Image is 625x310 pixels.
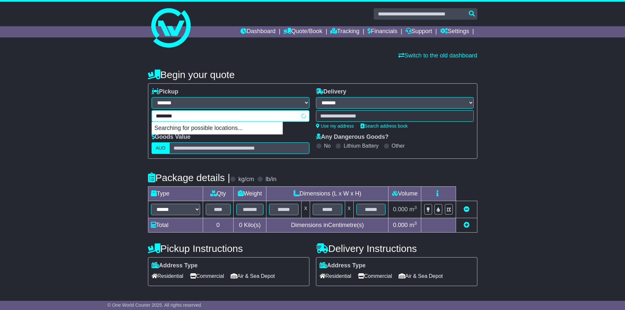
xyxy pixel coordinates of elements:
td: Dimensions in Centimetre(s) [266,218,388,233]
span: Air & Sea Depot [399,271,443,281]
h4: Delivery Instructions [316,243,477,254]
label: Delivery [316,88,346,95]
td: x [302,201,310,218]
label: lb/in [265,176,276,183]
span: Residential [152,271,183,281]
td: Kilo(s) [233,218,266,233]
label: AUD [152,142,170,154]
sup: 3 [414,221,417,226]
sup: 3 [414,205,417,210]
label: kg/cm [238,176,254,183]
a: Remove this item [464,206,469,213]
td: Dimensions (L x W x H) [266,187,388,201]
a: Switch to the old dashboard [398,52,477,59]
span: Air & Sea Depot [231,271,275,281]
label: Other [392,143,405,149]
span: m [409,206,417,213]
td: Type [148,187,203,201]
td: x [345,201,353,218]
span: 0.000 [393,222,408,228]
a: Settings [440,26,469,37]
p: Searching for possible locations... [152,122,282,134]
td: Qty [203,187,233,201]
td: Total [148,218,203,233]
label: No [324,143,331,149]
span: Commercial [358,271,392,281]
td: Volume [388,187,421,201]
a: Support [406,26,432,37]
td: 0 [203,218,233,233]
label: Any Dangerous Goods? [316,134,389,141]
a: Search address book [361,123,408,129]
td: Weight [233,187,266,201]
span: Residential [320,271,351,281]
span: Commercial [190,271,224,281]
label: Pickup [152,88,178,95]
h4: Pickup Instructions [148,243,309,254]
label: Address Type [152,262,198,269]
a: Tracking [330,26,359,37]
a: Use my address [316,123,354,129]
a: Financials [367,26,397,37]
h4: Package details | [148,172,230,183]
span: m [409,222,417,228]
label: Goods Value [152,134,191,141]
label: Lithium Battery [344,143,379,149]
a: Add new item [464,222,469,228]
typeahead: Please provide city [152,110,309,122]
label: Address Type [320,262,366,269]
a: Quote/Book [283,26,322,37]
span: 0 [239,222,242,228]
a: Dashboard [240,26,276,37]
span: 0.000 [393,206,408,213]
h4: Begin your quote [148,69,477,80]
span: © One World Courier 2025. All rights reserved. [108,302,202,308]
